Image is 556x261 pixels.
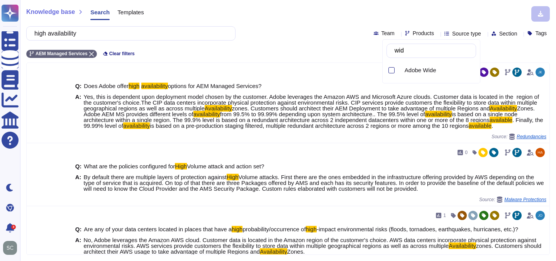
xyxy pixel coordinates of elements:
[36,51,88,56] span: AEM Managed Services
[492,134,546,140] span: Source:
[193,111,220,117] mark: availability
[75,83,82,89] b: Q:
[499,31,517,36] span: Section
[75,237,81,254] b: A:
[117,9,144,15] span: Templates
[535,31,547,36] span: Tags
[425,111,452,117] mark: availability
[84,226,232,232] span: Are any of your data centers located in places that have a
[84,111,517,123] span: is based on a single node architecture within a single region. The 99.9% level is based on a redu...
[413,31,434,36] span: Products
[242,226,305,232] span: probability/occurrence of
[398,62,476,79] div: Adobe Wide
[479,197,546,203] span: Source:
[536,211,545,220] img: user
[405,67,436,74] span: Adobe Wide
[75,163,82,169] b: Q:
[449,242,476,249] mark: Availability
[175,163,187,169] mark: High
[26,9,75,15] span: Knowledge base
[490,117,512,123] mark: available
[84,174,544,192] span: Volume attacks. First there are the ones embedded in the infrastructure offering provided by AWS ...
[84,117,543,129] span: . Finally, the 99.99% level of
[2,239,22,256] button: user
[306,226,317,232] mark: high
[220,111,425,117] span: from 99.5% to 99.99% depending upon system architecture.. The 99.5% level of
[492,122,493,129] span: .
[84,237,536,249] span: No, Adobe leverages the Amazon AWS cloud. Customer data is located in the Amazon region of the cu...
[84,242,542,255] span: zones. Customers should architect their AWS usage to take advantage of multiple Regions and
[517,134,546,139] span: Redundancies
[3,241,17,255] img: user
[381,31,395,36] span: Team
[75,94,81,129] b: A:
[287,248,305,255] span: Zones.
[168,83,262,89] span: options for AEM Managed Services?
[11,225,16,229] div: 3
[84,83,129,89] span: Does Adobe offer
[141,83,168,89] mark: availability
[317,226,518,232] span: -impact environmental risks (floods, tornadoes, earthquakes, hurricanes, etc.)?
[469,122,492,129] mark: available
[84,174,227,180] span: By default there are multiple layers of protection against
[536,148,545,157] img: user
[536,68,545,77] img: user
[443,213,446,218] span: 1
[398,66,402,75] div: Adobe Wide
[227,174,239,180] mark: High
[232,226,242,232] mark: high
[84,105,535,117] span: Zones. Adobe AEM MS provides different levels of
[90,9,110,15] span: Search
[205,105,232,112] mark: Availability
[465,150,468,155] span: 0
[75,174,81,192] b: A:
[405,67,473,74] div: Adobe Wide
[109,51,135,56] span: Clear filters
[391,44,476,58] input: Search by keywords
[84,93,539,112] span: Yes, this is dependent upon deployment model chosen by the customer. Adobe leverages the Amazon A...
[150,122,468,129] span: is based on a pre-production staging filtered, multiple redundant architecture across 2 regions o...
[31,27,227,40] input: Search a question or template...
[75,226,82,232] b: Q:
[504,197,546,202] span: Malware Protections
[232,105,490,112] span: zones. Customers should architect their AEM Deployment to take advantage of multiple Regions and
[260,248,287,255] mark: Availability
[84,163,175,169] span: What are the policies configured for
[129,83,139,89] mark: high
[452,31,481,36] span: Source type
[187,163,264,169] span: Volume attack and action set?
[490,105,517,112] mark: Availability
[123,122,150,129] mark: availability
